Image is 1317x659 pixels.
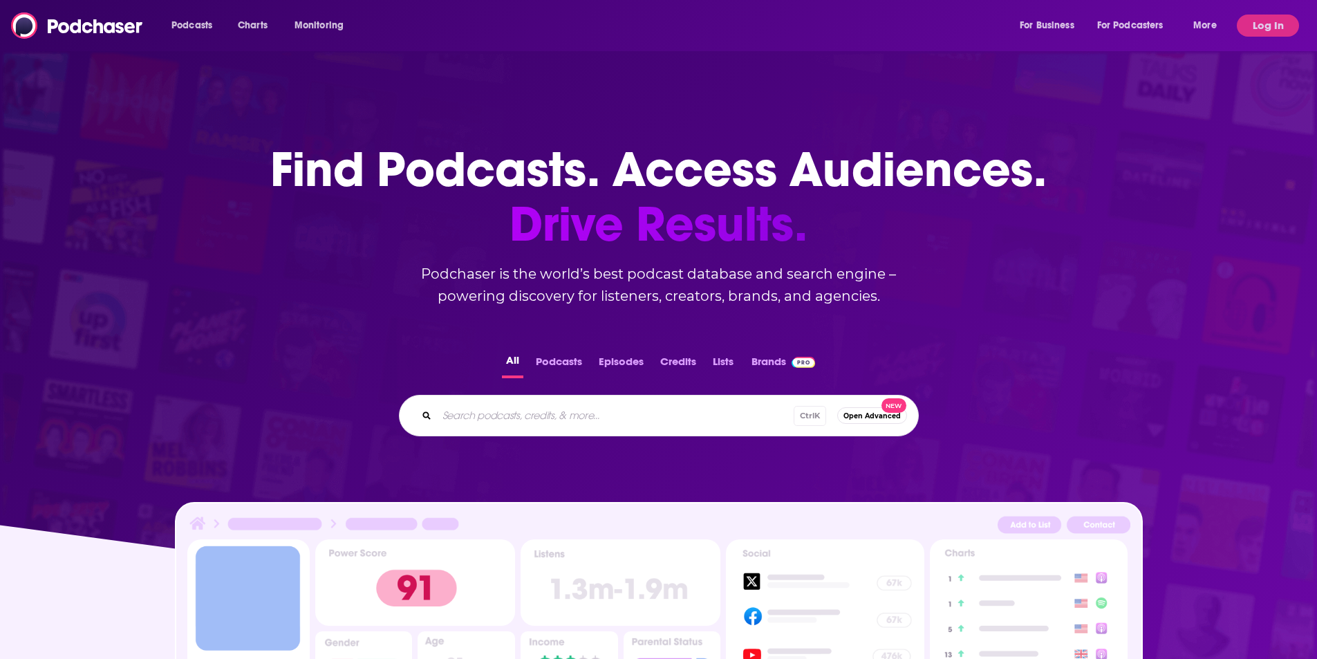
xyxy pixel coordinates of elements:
button: Open AdvancedNew [837,407,907,424]
img: Podcast Insights Header [187,514,1130,539]
span: Podcasts [171,16,212,35]
button: open menu [285,15,362,37]
span: Open Advanced [843,412,901,420]
a: BrandsPodchaser Pro [751,351,816,378]
span: More [1193,16,1217,35]
button: Log In [1237,15,1299,37]
img: Podchaser - Follow, Share and Rate Podcasts [11,12,144,39]
button: open menu [1088,15,1184,37]
span: Charts [238,16,268,35]
a: Charts [229,15,276,37]
button: Episodes [595,351,648,378]
img: Podcast Insights Listens [521,539,720,626]
img: Podcast Insights Power score [315,539,515,626]
span: Monitoring [295,16,344,35]
button: open menu [1184,15,1234,37]
div: Search podcasts, credits, & more... [399,395,919,436]
span: For Business [1020,16,1074,35]
button: Podcasts [532,351,586,378]
button: open menu [162,15,230,37]
button: Lists [709,351,738,378]
h2: Podchaser is the world’s best podcast database and search engine – powering discovery for listene... [382,263,935,307]
input: Search podcasts, credits, & more... [437,405,794,427]
button: Credits [656,351,700,378]
span: Drive Results. [270,197,1047,252]
button: All [502,351,523,378]
span: Ctrl K [794,406,826,426]
button: open menu [1010,15,1092,37]
span: New [881,398,906,413]
span: For Podcasters [1097,16,1164,35]
h1: Find Podcasts. Access Audiences. [270,142,1047,252]
img: Podchaser Pro [792,357,816,368]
